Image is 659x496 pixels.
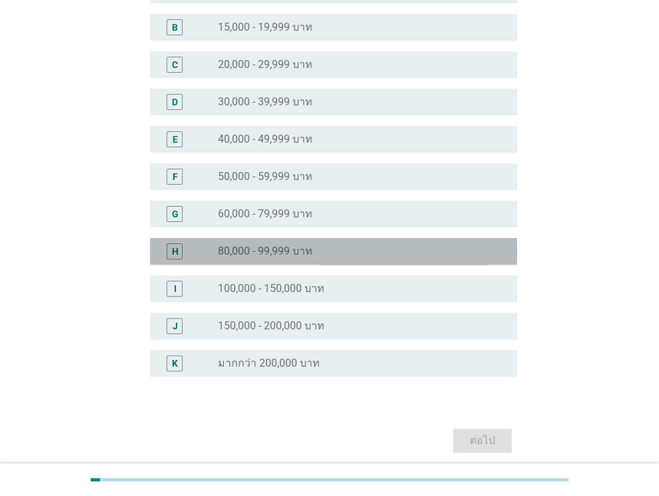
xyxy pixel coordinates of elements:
label: 40,000 - 49,999 บาท [218,133,313,146]
div: B [172,20,178,34]
div: G [171,207,178,221]
div: E [172,132,177,146]
label: มากกว่า 200,000 บาท [218,357,320,370]
label: 80,000 - 99,999 บาท [218,245,313,258]
div: K [172,356,178,370]
label: 30,000 - 39,999 บาท [218,95,313,109]
label: 15,000 - 19,999 บาท [218,21,313,34]
div: F [172,169,177,183]
label: 60,000 - 79,999 บาท [218,207,313,221]
div: D [172,95,178,109]
div: C [172,57,178,71]
label: 100,000 - 150,000 บาท [218,282,325,295]
div: I [173,281,176,295]
div: H [171,244,178,258]
label: 20,000 - 29,999 บาท [218,58,313,71]
label: 150,000 - 200,000 บาท [218,319,325,333]
div: J [172,319,177,333]
label: 50,000 - 59,999 บาท [218,170,313,183]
